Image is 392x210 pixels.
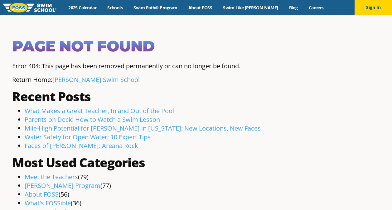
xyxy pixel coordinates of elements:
a: Swim Path® Program [128,5,183,11]
img: FOSS Swim School Logo [3,3,56,12]
a: Swim Like [PERSON_NAME] [218,5,284,11]
li: (79) [25,173,380,181]
h1: Page Not Found [12,37,380,55]
a: 2025 Calendar [63,5,102,11]
li: (36) [25,199,380,208]
h2: Recent Posts [12,89,380,104]
a: About FOSS [183,5,218,11]
a: [PERSON_NAME] Program [25,181,100,190]
p: Return Home: [12,75,380,84]
li: (77) [25,181,380,190]
a: [PERSON_NAME] Swim School [52,75,140,84]
a: What's FOSSible [25,199,71,207]
p: Error 404: This page has been removed permanently or can no longer be found. [12,62,380,70]
a: Mile-High Potential for [PERSON_NAME] in [US_STATE]: New Locations, New Faces [25,124,261,132]
a: About FOSS [25,190,59,198]
a: Faces of [PERSON_NAME]: Areana Rock [25,141,138,150]
a: Meet the Teachers [25,173,78,181]
li: (56) [25,190,380,199]
a: Water Safety for Open Water: 10 Expert Tips [25,133,151,141]
a: Careers [303,5,329,11]
h2: Most Used Categories [12,155,380,170]
a: What Makes a Great Teacher, In and Out of the Pool [25,107,174,115]
a: Parents on Deck! How to Watch a Swim Lesson [25,115,160,124]
a: Schools [102,5,128,11]
a: Blog [283,5,303,11]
